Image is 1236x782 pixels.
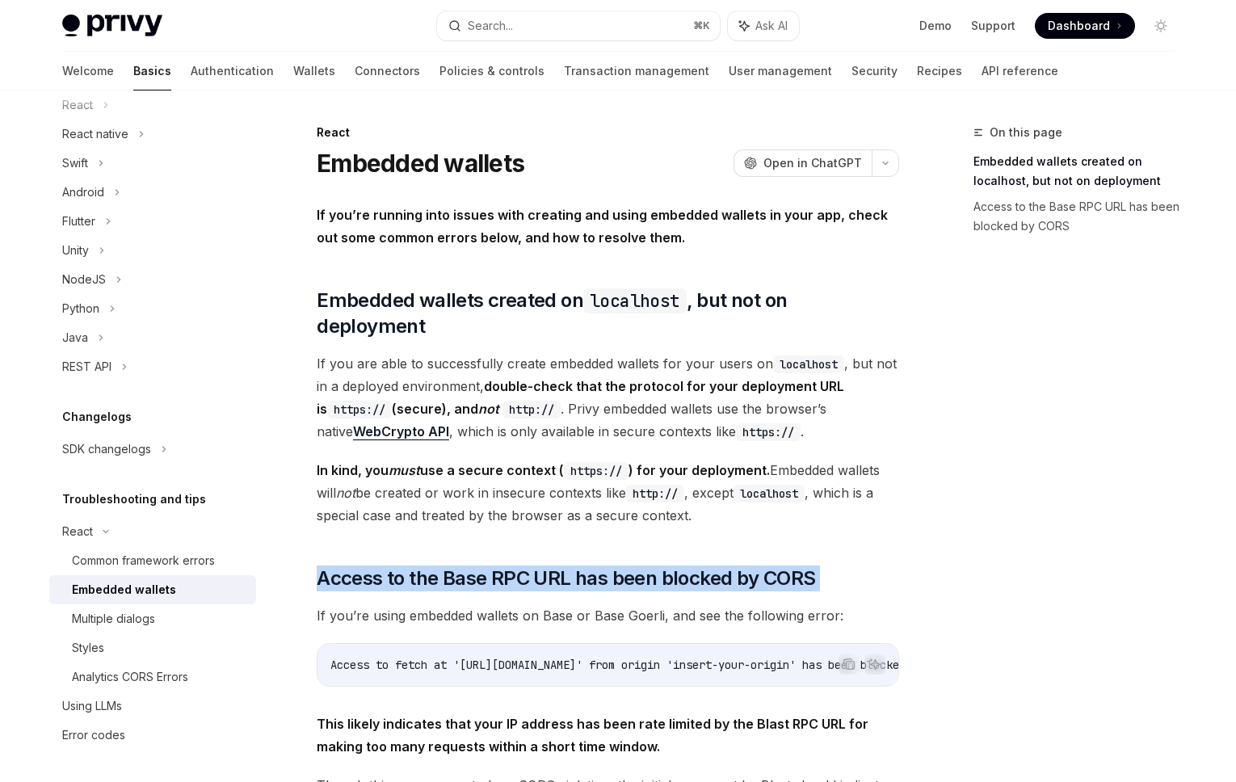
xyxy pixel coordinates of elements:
span: Embedded wallets created on , but not on deployment [317,288,899,339]
div: Common framework errors [72,551,215,570]
a: Dashboard [1035,13,1135,39]
a: User management [729,52,832,90]
div: REST API [62,357,111,376]
span: Access to fetch at '[URL][DOMAIN_NAME]' from origin 'insert-your-origin' has been blocked by CORS... [330,658,1022,672]
div: NodeJS [62,270,106,289]
h5: Changelogs [62,407,132,427]
a: Support [971,18,1015,34]
div: Search... [468,16,513,36]
code: https:// [564,462,629,480]
span: Embedded wallets will be created or work in insecure contexts like , except , which is a special ... [317,459,899,527]
a: Common framework errors [49,546,256,575]
button: Ask AI [728,11,799,40]
strong: This likely indicates that your IP address has been rate limited by the Blast RPC URL for making ... [317,716,868,755]
span: On this page [990,123,1062,142]
div: React native [62,124,128,144]
div: React [317,124,899,141]
span: Access to the Base RPC URL has been blocked by CORS [317,565,815,591]
div: Python [62,299,99,318]
div: Error codes [62,725,125,745]
a: Basics [133,52,171,90]
strong: double-check that the protocol for your deployment URL is (secure), and [317,378,844,417]
a: API reference [982,52,1058,90]
em: not [478,401,499,417]
span: ⌘ K [693,19,710,32]
span: Ask AI [755,18,788,34]
span: Open in ChatGPT [763,155,862,171]
code: localhost [583,288,687,313]
div: Using LLMs [62,696,122,716]
code: https:// [327,401,392,418]
a: Policies & controls [439,52,544,90]
div: Flutter [62,212,95,231]
a: Demo [919,18,952,34]
button: Search...⌘K [437,11,720,40]
button: Ask AI [864,654,885,675]
a: Recipes [917,52,962,90]
div: Multiple dialogs [72,609,155,629]
h5: Troubleshooting and tips [62,490,206,509]
span: If you are able to successfully create embedded wallets for your users on , but not in a deployed... [317,352,899,443]
a: Embedded wallets [49,575,256,604]
span: If you’re using embedded wallets on Base or Base Goerli, and see the following error: [317,604,899,627]
a: Authentication [191,52,274,90]
a: Wallets [293,52,335,90]
a: Error codes [49,721,256,750]
div: Styles [72,638,104,658]
div: Android [62,183,104,202]
div: Analytics CORS Errors [72,667,188,687]
div: Java [62,328,88,347]
em: must [389,462,420,478]
button: Open in ChatGPT [734,149,872,177]
a: Welcome [62,52,114,90]
button: Copy the contents from the code block [839,654,860,675]
span: Dashboard [1048,18,1110,34]
img: light logo [62,15,162,37]
a: Embedded wallets created on localhost, but not on deployment [973,149,1187,194]
code: http:// [626,485,684,502]
a: Multiple dialogs [49,604,256,633]
a: Connectors [355,52,420,90]
div: Swift [62,153,88,173]
strong: In kind, you use a secure context ( ) for your deployment. [317,462,770,478]
a: Analytics CORS Errors [49,662,256,692]
a: WebCrypto API [353,423,449,440]
h1: Embedded wallets [317,149,524,178]
strong: If you’re running into issues with creating and using embedded wallets in your app, check out som... [317,207,888,246]
a: Security [851,52,898,90]
em: not [336,485,355,501]
div: SDK changelogs [62,439,151,459]
a: Styles [49,633,256,662]
code: localhost [773,355,844,373]
a: Access to the Base RPC URL has been blocked by CORS [973,194,1187,239]
div: Unity [62,241,89,260]
div: Embedded wallets [72,580,176,599]
code: http:// [502,401,561,418]
code: localhost [734,485,805,502]
code: https:// [736,423,801,441]
div: React [62,522,93,541]
a: Using LLMs [49,692,256,721]
a: Transaction management [564,52,709,90]
button: Toggle dark mode [1148,13,1174,39]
